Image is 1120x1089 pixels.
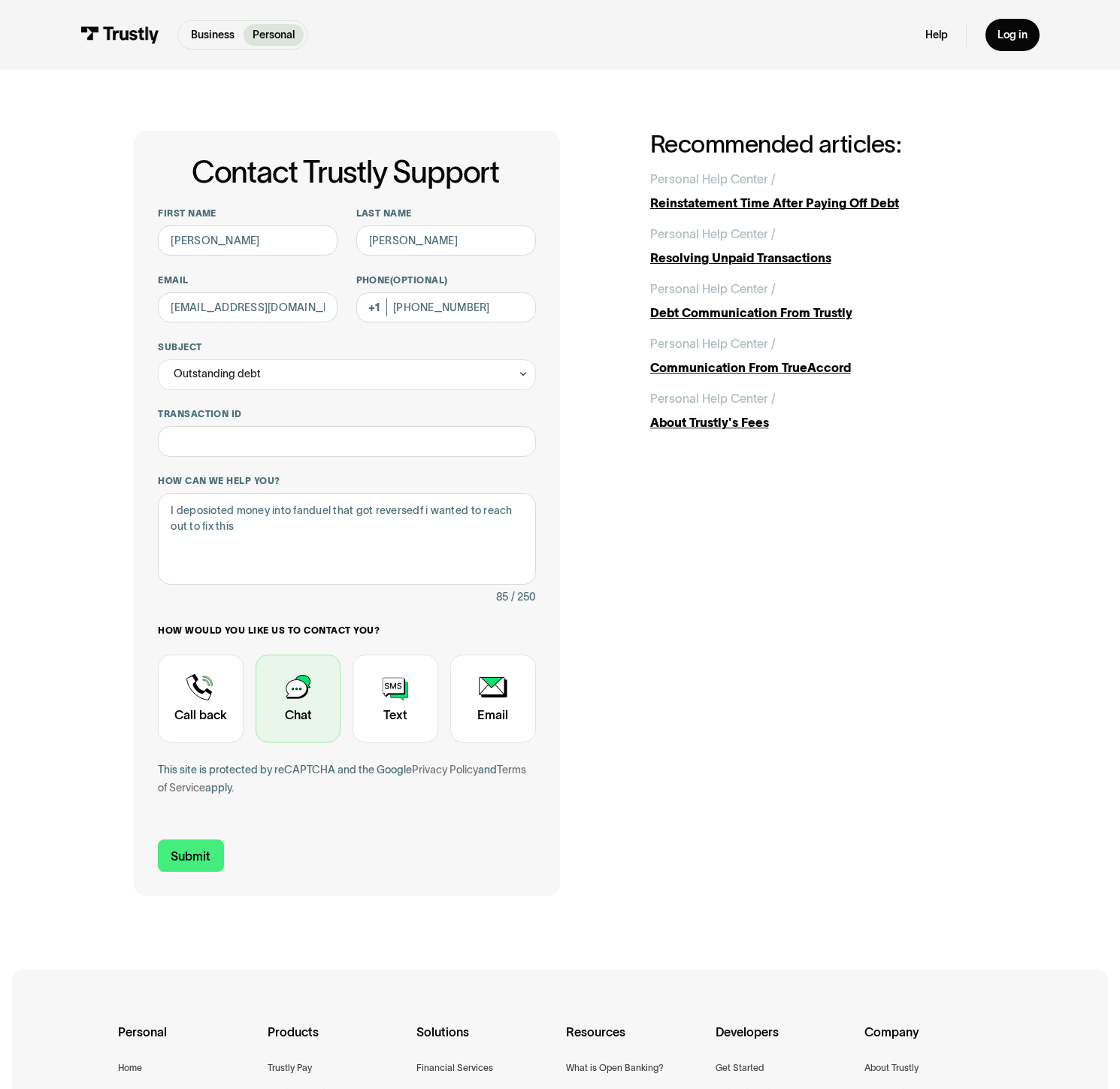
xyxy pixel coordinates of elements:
[356,207,536,219] label: Last name
[80,26,159,43] img: Trustly Logo
[566,1060,664,1076] a: What is Open Banking?
[716,1022,853,1060] div: Developers
[416,1022,554,1060] div: Solutions
[158,475,535,487] label: How can we help you?
[412,764,478,776] a: Privacy Policy
[864,1022,1002,1060] div: Company
[182,24,244,46] a: Business
[118,1022,256,1060] div: Personal
[650,225,987,268] a: Personal Help Center /Resolving Unpaid Transactions
[650,225,776,243] div: Personal Help Center /
[158,207,535,872] form: Contact Trustly Support
[158,274,338,286] label: Email
[244,24,304,46] a: Personal
[650,334,776,352] div: Personal Help Center /
[650,194,987,212] div: Reinstatement Time After Paying Off Debt
[650,170,776,188] div: Personal Help Center /
[650,304,987,322] div: Debt Communication From Trustly
[416,1060,493,1076] a: Financial Services
[496,588,508,606] div: 85
[158,625,535,637] label: How would you like us to contact you?
[650,334,987,377] a: Personal Help Center /Communication From TrueAccord
[716,1060,764,1076] a: Get Started
[650,358,987,377] div: Communication From TrueAccord
[985,19,1040,51] a: Log in
[174,365,261,383] div: Outstanding debt
[566,1022,704,1060] div: Resources
[158,292,338,323] input: alex@mail.com
[158,408,535,420] label: Transaction ID
[191,27,235,43] p: Business
[253,27,295,43] p: Personal
[158,225,338,256] input: Alex
[268,1022,405,1060] div: Products
[356,225,536,256] input: Howard
[155,156,535,189] h1: Contact Trustly Support
[650,249,987,267] div: Resolving Unpaid Transactions
[925,28,948,41] a: Help
[650,389,776,407] div: Personal Help Center /
[158,359,535,390] div: Outstanding debt
[650,170,987,213] a: Personal Help Center /Reinstatement Time After Paying Off Debt
[158,839,223,871] input: Submit
[650,413,987,431] div: About Trustly's Fees
[158,761,535,797] div: This site is protected by reCAPTCHA and the Google and apply.
[390,275,448,285] span: (Optional)
[864,1060,919,1076] a: About Trustly
[997,28,1028,41] div: Log in
[158,207,338,219] label: First name
[650,280,987,322] a: Personal Help Center /Debt Communication From Trustly
[511,588,536,606] div: / 250
[268,1060,312,1076] a: Trustly Pay
[158,341,535,353] label: Subject
[118,1060,142,1076] a: Home
[356,274,536,286] label: Phone
[650,131,987,158] h2: Recommended articles:
[650,280,776,298] div: Personal Help Center /
[650,389,987,432] a: Personal Help Center /About Trustly's Fees
[356,292,536,323] input: (555) 555-5555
